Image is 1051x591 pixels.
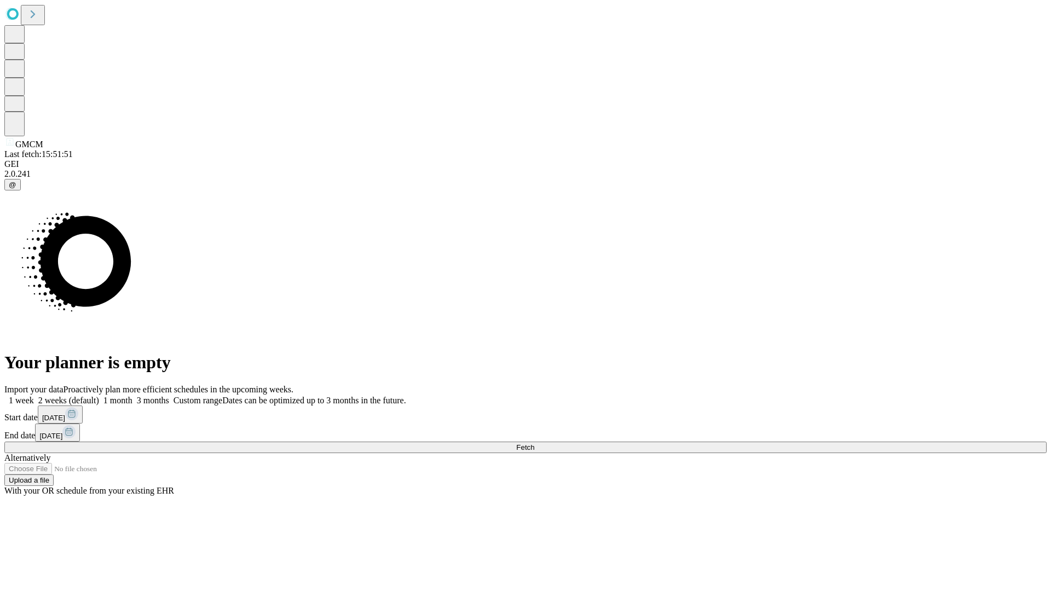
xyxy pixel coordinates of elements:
[103,396,132,405] span: 1 month
[4,385,63,394] span: Import your data
[137,396,169,405] span: 3 months
[4,169,1047,179] div: 2.0.241
[174,396,222,405] span: Custom range
[4,405,1047,424] div: Start date
[9,396,34,405] span: 1 week
[35,424,80,442] button: [DATE]
[39,432,62,440] span: [DATE]
[38,405,83,424] button: [DATE]
[9,181,16,189] span: @
[4,442,1047,453] button: Fetch
[4,159,1047,169] div: GEI
[42,414,65,422] span: [DATE]
[4,179,21,190] button: @
[4,424,1047,442] div: End date
[4,453,50,462] span: Alternatively
[4,486,174,495] span: With your OR schedule from your existing EHR
[516,443,534,451] span: Fetch
[222,396,406,405] span: Dates can be optimized up to 3 months in the future.
[4,149,73,159] span: Last fetch: 15:51:51
[63,385,293,394] span: Proactively plan more efficient schedules in the upcoming weeks.
[38,396,99,405] span: 2 weeks (default)
[15,140,43,149] span: GMCM
[4,352,1047,373] h1: Your planner is empty
[4,474,54,486] button: Upload a file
